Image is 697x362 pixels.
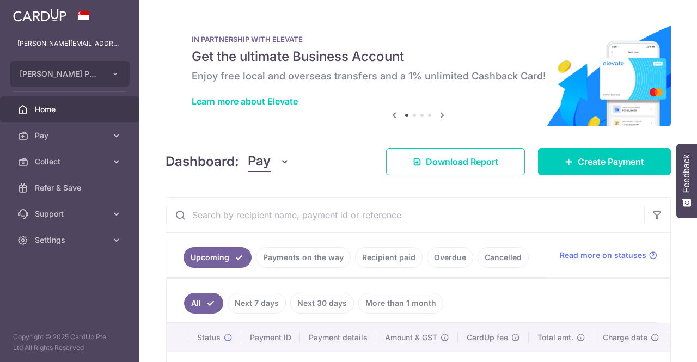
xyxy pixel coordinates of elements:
p: IN PARTNERSHIP WITH ELEVATE [192,35,645,44]
a: Payments on the way [256,247,351,268]
a: Download Report [386,148,525,175]
h6: Enjoy free local and overseas transfers and a 1% unlimited Cashback Card! [192,70,645,83]
a: Next 30 days [290,293,354,314]
span: Settings [35,235,107,246]
span: Home [35,104,107,115]
a: Recipient paid [355,247,423,268]
a: Next 7 days [228,293,286,314]
th: Payment ID [241,323,300,352]
span: Feedback [682,155,692,193]
span: Amount & GST [385,332,437,343]
a: Learn more about Elevate [192,96,298,107]
span: Charge date [603,332,647,343]
h4: Dashboard: [166,152,239,171]
th: Payment details [300,323,376,352]
a: Create Payment [538,148,671,175]
a: Read more on statuses [560,250,657,261]
span: Create Payment [578,155,644,168]
button: [PERSON_NAME] PTE. LTD. [10,61,130,87]
span: CardUp fee [467,332,508,343]
button: Pay [248,151,290,172]
span: Refer & Save [35,182,107,193]
a: Overdue [427,247,473,268]
input: Search by recipient name, payment id or reference [166,198,644,232]
span: Collect [35,156,107,167]
p: [PERSON_NAME][EMAIL_ADDRESS][DOMAIN_NAME] [17,38,122,49]
span: [PERSON_NAME] PTE. LTD. [20,69,100,79]
span: Support [35,208,107,219]
a: Upcoming [184,247,252,268]
img: Renovation banner [166,17,671,126]
span: Status [197,332,221,343]
span: Pay [35,130,107,141]
img: CardUp [13,9,66,22]
span: Download Report [426,155,498,168]
button: Feedback - Show survey [676,144,697,218]
a: All [184,293,223,314]
span: Read more on statuses [560,250,646,261]
span: Pay [248,151,271,172]
h5: Get the ultimate Business Account [192,48,645,65]
span: Total amt. [537,332,573,343]
a: More than 1 month [358,293,443,314]
a: Cancelled [478,247,529,268]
